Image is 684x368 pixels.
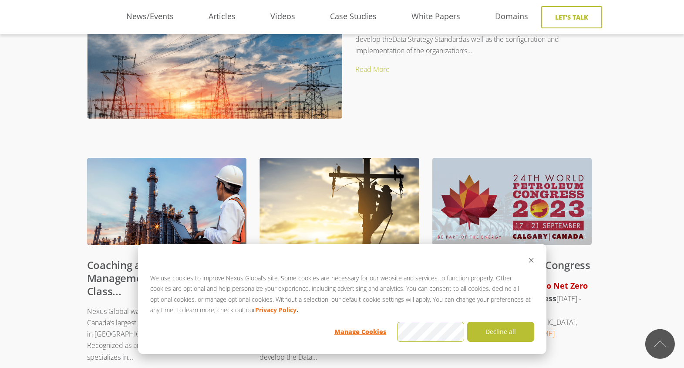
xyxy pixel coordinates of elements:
[467,322,534,342] button: Decline all
[87,158,247,252] img: Coaching a Robust Work Management Process for World Class Maintenance & Reliability
[104,22,597,57] p: [US_STATE]’s largest power generation producer awarded Nexus Global to develop theData Strategy S...
[138,244,546,354] div: Cookie banner
[327,322,394,342] button: Manage Cookies
[87,306,247,363] p: Nexus Global was awarded a major contract with Canada’s largest integrated energy company based i...
[397,322,464,342] button: Accept all
[394,10,478,23] a: White Papers
[150,273,534,316] p: We use cookies to improve Nexus Global’s site. Some cookies are necessary for our website and ser...
[259,158,419,252] img: APM Optimizer™ Supports Maximo Implementation at Major Power Gen Co-op
[528,256,534,267] button: Dismiss cookie banner
[432,293,556,303] span: 24th World Petroleum Congress
[297,305,298,316] strong: .
[191,10,253,23] a: Articles
[478,10,546,23] a: Domains
[541,6,602,28] a: Let's Talk
[255,305,297,316] a: Privacy Policy
[87,258,243,298] a: Coaching a Robust Work Management Process for World Class...
[432,158,592,252] img: 24th World Petroleum Congress
[355,65,390,74] a: Read More
[109,10,191,23] a: News/Events
[253,10,313,23] a: Videos
[313,10,394,23] a: Case Studies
